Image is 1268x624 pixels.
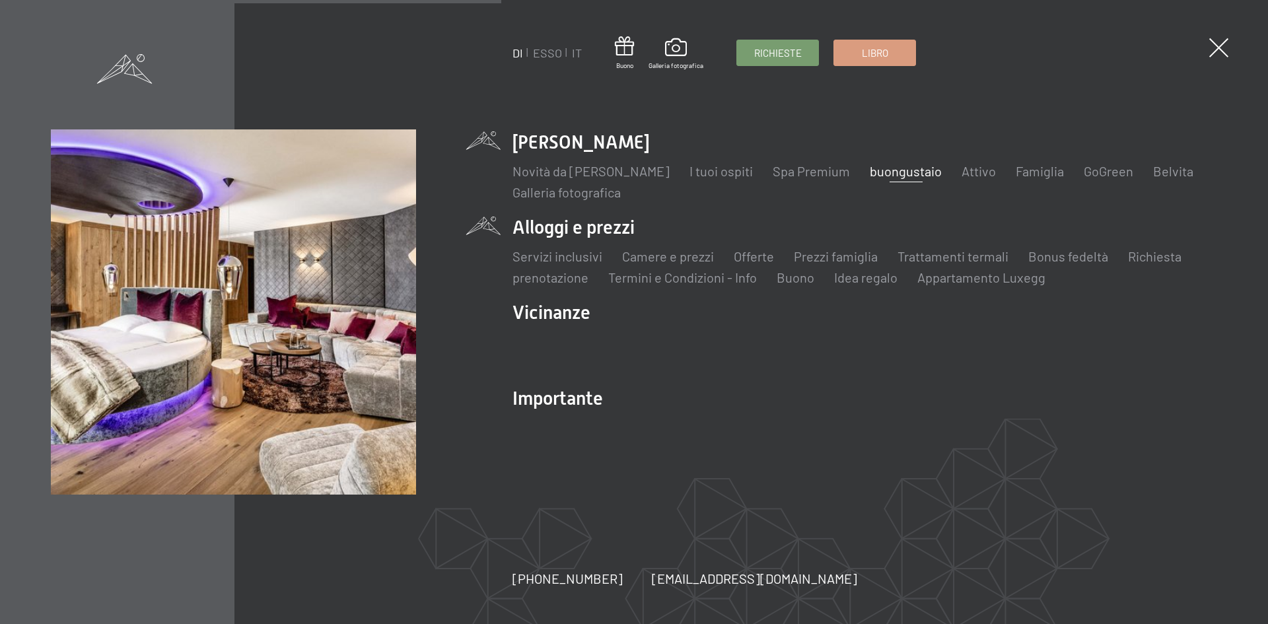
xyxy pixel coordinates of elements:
[773,163,850,179] a: Spa Premium
[652,571,857,586] font: [EMAIL_ADDRESS][DOMAIN_NAME]
[777,269,814,285] a: Buono
[1028,248,1108,264] a: Bonus fedeltà
[512,46,523,60] a: DI
[917,269,1045,285] a: Appartamento Luxegg
[734,248,774,264] a: Offerte
[622,248,714,264] a: Camere e prezzi
[512,163,670,179] a: Novità da [PERSON_NAME]
[608,269,757,285] a: Termini e Condizioni - Info
[898,248,1008,264] a: Trattamenti termali
[737,40,818,65] a: Richieste
[962,163,996,179] a: Attivo
[1016,163,1064,179] a: Famiglia
[512,569,623,588] a: [PHONE_NUMBER]
[834,269,898,285] a: Idea regalo
[649,38,703,70] a: Galleria fotografica
[512,248,602,264] a: Servizi inclusivi
[834,40,915,65] a: Libro
[615,36,634,70] a: Buono
[870,163,942,179] a: buongustaio
[512,269,588,285] a: prenotazione
[1084,163,1133,179] a: GoGreen
[689,163,753,179] a: I tuoi ospiti
[1153,163,1193,179] a: Belvita
[512,571,623,586] font: [PHONE_NUMBER]
[1128,248,1181,264] a: Richiesta
[754,47,802,59] font: Richieste
[616,61,633,69] font: Buono
[572,46,582,60] a: IT
[862,47,888,59] font: Libro
[652,569,857,588] a: [EMAIL_ADDRESS][DOMAIN_NAME]
[649,61,703,69] font: Galleria fotografica
[794,248,878,264] a: Prezzi famiglia
[512,184,621,200] a: Galleria fotografica
[533,46,562,60] a: ESSO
